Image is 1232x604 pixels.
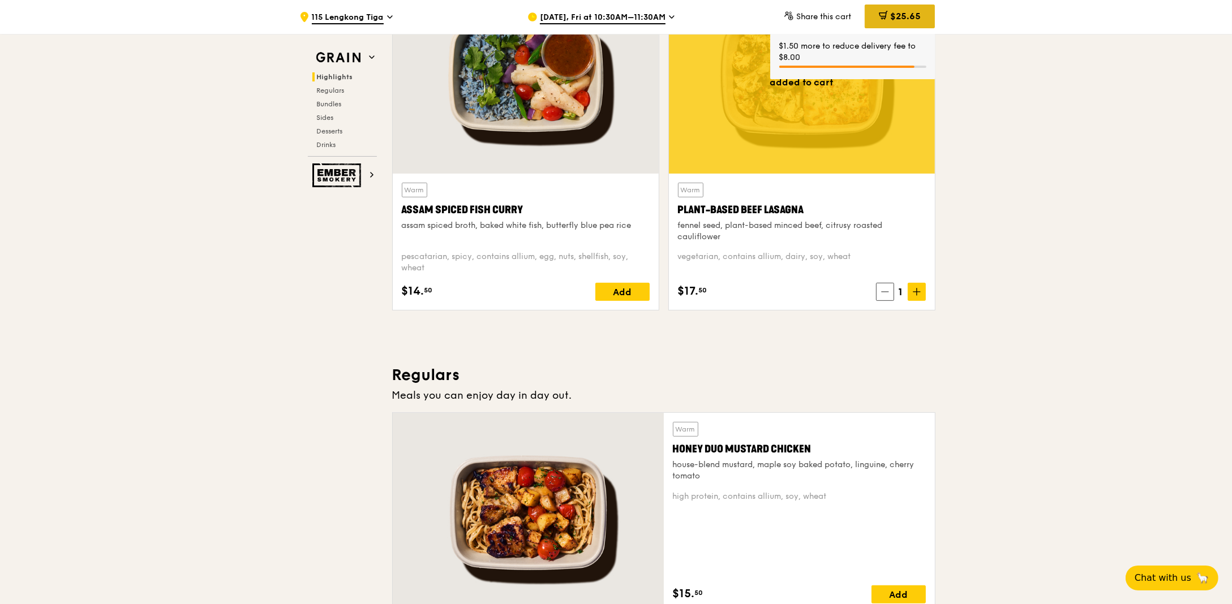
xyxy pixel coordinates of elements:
[678,220,926,243] div: fennel seed, plant-based minced beef, citrusy roasted cauliflower
[1126,566,1218,590] button: Chat with us🦙
[695,588,703,597] span: 50
[317,73,353,81] span: Highlights
[890,11,921,21] span: $25.65
[779,41,926,63] div: $1.50 more to reduce delivery fee to $8.00
[678,283,699,300] span: $17.
[673,585,695,602] span: $15.
[673,491,926,502] div: high protein, contains allium, soy, wheat
[678,202,926,218] div: Plant-Based Beef Lasagna
[540,12,666,24] span: [DATE], Fri at 10:30AM–11:30AM
[402,220,650,231] div: assam spiced broth, baked white fish, butterfly blue pea rice
[402,183,427,197] div: Warm
[673,422,698,437] div: Warm
[402,251,650,274] div: pescatarian, spicy, contains allium, egg, nuts, shellfish, soy, wheat
[317,100,342,108] span: Bundles
[317,114,334,122] span: Sides
[402,202,650,218] div: Assam Spiced Fish Curry
[894,284,908,300] span: 1
[1135,571,1191,585] span: Chat with us
[317,141,336,149] span: Drinks
[424,286,433,295] span: 50
[699,286,707,295] span: 50
[392,365,935,385] h3: Regulars
[312,12,384,24] span: 115 Lengkong Tiga
[312,163,364,187] img: Ember Smokery web logo
[872,585,926,603] div: Add
[595,283,650,301] div: Add
[1196,571,1209,585] span: 🦙
[673,441,926,457] div: Honey Duo Mustard Chicken
[312,48,364,68] img: Grain web logo
[317,127,343,135] span: Desserts
[796,12,851,21] span: Share this cart
[678,251,926,274] div: vegetarian, contains allium, dairy, soy, wheat
[673,459,926,482] div: house-blend mustard, maple soy baked potato, linguine, cherry tomato
[392,387,935,403] div: Meals you can enjoy day in day out.
[678,183,703,197] div: Warm
[402,283,424,300] span: $14.
[317,87,345,94] span: Regulars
